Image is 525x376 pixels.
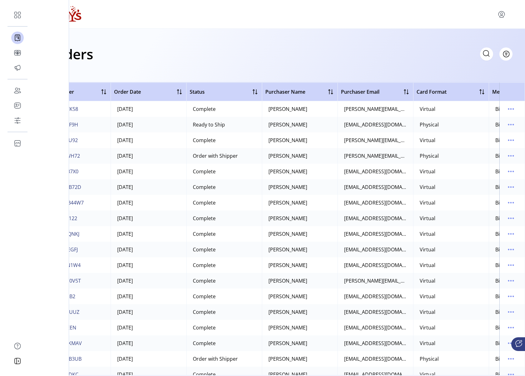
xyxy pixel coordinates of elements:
[193,261,216,269] div: Complete
[420,339,435,347] div: Virtual
[506,260,516,270] button: menu
[268,168,307,175] div: [PERSON_NAME]
[193,293,216,300] div: Complete
[268,121,307,128] div: [PERSON_NAME]
[420,308,435,316] div: Virtual
[111,304,186,320] td: [DATE]
[268,246,307,253] div: [PERSON_NAME]
[193,168,216,175] div: Complete
[344,246,407,253] div: [EMAIL_ADDRESS][DOMAIN_NAME]
[47,43,93,65] h1: Orders
[344,152,407,160] div: [PERSON_NAME][EMAIL_ADDRESS][PERSON_NAME][DOMAIN_NAME]
[111,117,186,132] td: [DATE]
[111,179,186,195] td: [DATE]
[344,308,407,316] div: [EMAIL_ADDRESS][DOMAIN_NAME]
[344,121,407,128] div: [EMAIL_ADDRESS][DOMAIN_NAME]
[111,320,186,335] td: [DATE]
[344,105,407,113] div: [PERSON_NAME][EMAIL_ADDRESS][DOMAIN_NAME]
[268,136,307,144] div: [PERSON_NAME]
[193,105,216,113] div: Complete
[344,339,407,347] div: [EMAIL_ADDRESS][DOMAIN_NAME]
[111,335,186,351] td: [DATE]
[190,88,205,96] span: Status
[111,257,186,273] td: [DATE]
[268,199,307,206] div: [PERSON_NAME]
[193,246,216,253] div: Complete
[111,289,186,304] td: [DATE]
[420,355,439,363] div: Physical
[268,308,307,316] div: [PERSON_NAME]
[506,151,516,161] button: menu
[344,277,407,284] div: [PERSON_NAME][EMAIL_ADDRESS][DOMAIN_NAME]
[268,324,307,331] div: [PERSON_NAME]
[506,323,516,333] button: menu
[344,168,407,175] div: [EMAIL_ADDRESS][DOMAIN_NAME]
[344,230,407,238] div: [EMAIL_ADDRESS][DOMAIN_NAME]
[111,101,186,117] td: [DATE]
[268,105,307,113] div: [PERSON_NAME]
[111,226,186,242] td: [DATE]
[193,230,216,238] div: Complete
[506,245,516,255] button: menu
[344,215,407,222] div: [EMAIL_ADDRESS][DOMAIN_NAME]
[506,354,516,364] button: menu
[344,261,407,269] div: [EMAIL_ADDRESS][DOMAIN_NAME]
[193,308,216,316] div: Complete
[193,121,225,128] div: Ready to Ship
[420,324,435,331] div: Virtual
[420,183,435,191] div: Virtual
[344,293,407,300] div: [EMAIL_ADDRESS][DOMAIN_NAME]
[506,120,516,130] button: menu
[193,199,216,206] div: Complete
[111,164,186,179] td: [DATE]
[268,293,307,300] div: [PERSON_NAME]
[420,293,435,300] div: Virtual
[344,324,407,331] div: [EMAIL_ADDRESS][DOMAIN_NAME]
[111,195,186,210] td: [DATE]
[344,355,407,363] div: [EMAIL_ADDRESS][DOMAIN_NAME]
[506,291,516,301] button: menu
[268,152,307,160] div: [PERSON_NAME]
[265,88,305,96] span: Purchaser Name
[506,338,516,348] button: menu
[111,132,186,148] td: [DATE]
[344,136,407,144] div: [PERSON_NAME][EMAIL_ADDRESS][DOMAIN_NAME]
[506,182,516,192] button: menu
[268,339,307,347] div: [PERSON_NAME]
[420,152,439,160] div: Physical
[420,261,435,269] div: Virtual
[193,152,238,160] div: Order with Shipper
[268,261,307,269] div: [PERSON_NAME]
[506,166,516,176] button: menu
[420,136,435,144] div: Virtual
[193,136,216,144] div: Complete
[420,215,435,222] div: Virtual
[111,148,186,164] td: [DATE]
[193,277,216,284] div: Complete
[420,230,435,238] div: Virtual
[506,307,516,317] button: menu
[506,229,516,239] button: menu
[114,88,141,96] span: Order Date
[193,324,216,331] div: Complete
[268,183,307,191] div: [PERSON_NAME]
[111,273,186,289] td: [DATE]
[268,215,307,222] div: [PERSON_NAME]
[341,88,379,96] span: Purchaser Email
[506,213,516,223] button: menu
[344,199,407,206] div: [EMAIL_ADDRESS][DOMAIN_NAME]
[506,276,516,286] button: menu
[420,199,435,206] div: Virtual
[420,105,435,113] div: Virtual
[193,215,216,222] div: Complete
[420,168,435,175] div: Virtual
[420,277,435,284] div: Virtual
[344,183,407,191] div: [EMAIL_ADDRESS][DOMAIN_NAME]
[193,355,238,363] div: Order with Shipper
[268,355,307,363] div: [PERSON_NAME]
[268,230,307,238] div: [PERSON_NAME]
[420,121,439,128] div: Physical
[499,47,512,61] button: Filter Button
[193,183,216,191] div: Complete
[268,277,307,284] div: [PERSON_NAME]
